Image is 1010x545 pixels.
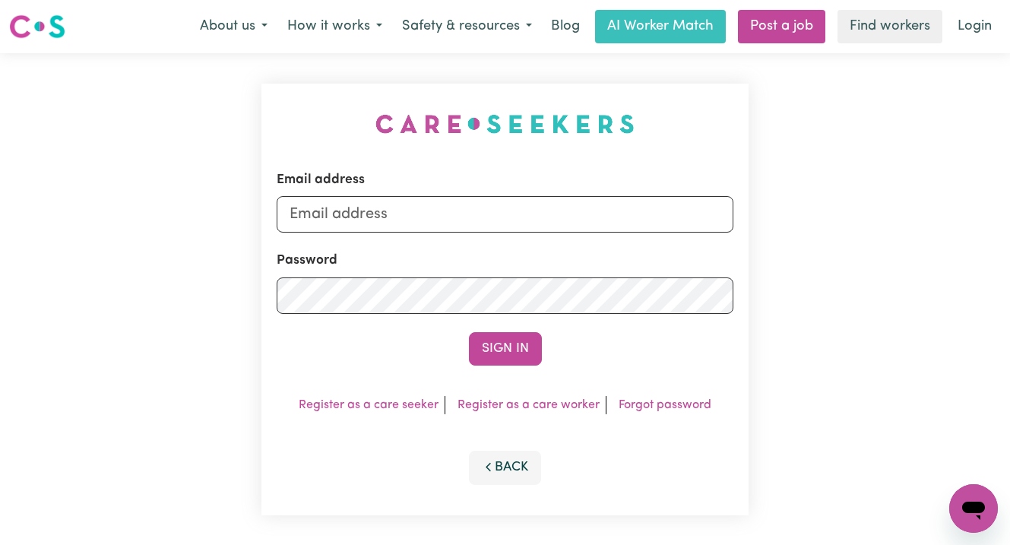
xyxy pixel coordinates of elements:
button: How it works [277,11,392,43]
a: Forgot password [619,399,711,411]
button: About us [190,11,277,43]
a: Careseekers logo [9,9,65,44]
a: Blog [542,10,589,43]
a: AI Worker Match [595,10,726,43]
button: Back [469,451,542,484]
img: Careseekers logo [9,13,65,40]
input: Email address [277,196,733,233]
label: Email address [277,170,365,190]
button: Safety & resources [392,11,542,43]
a: Post a job [738,10,825,43]
iframe: Button to launch messaging window [949,484,998,533]
a: Login [948,10,1001,43]
label: Password [277,251,337,271]
a: Register as a care seeker [299,399,439,411]
a: Register as a care worker [458,399,600,411]
a: Find workers [837,10,942,43]
button: Sign In [469,332,542,366]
